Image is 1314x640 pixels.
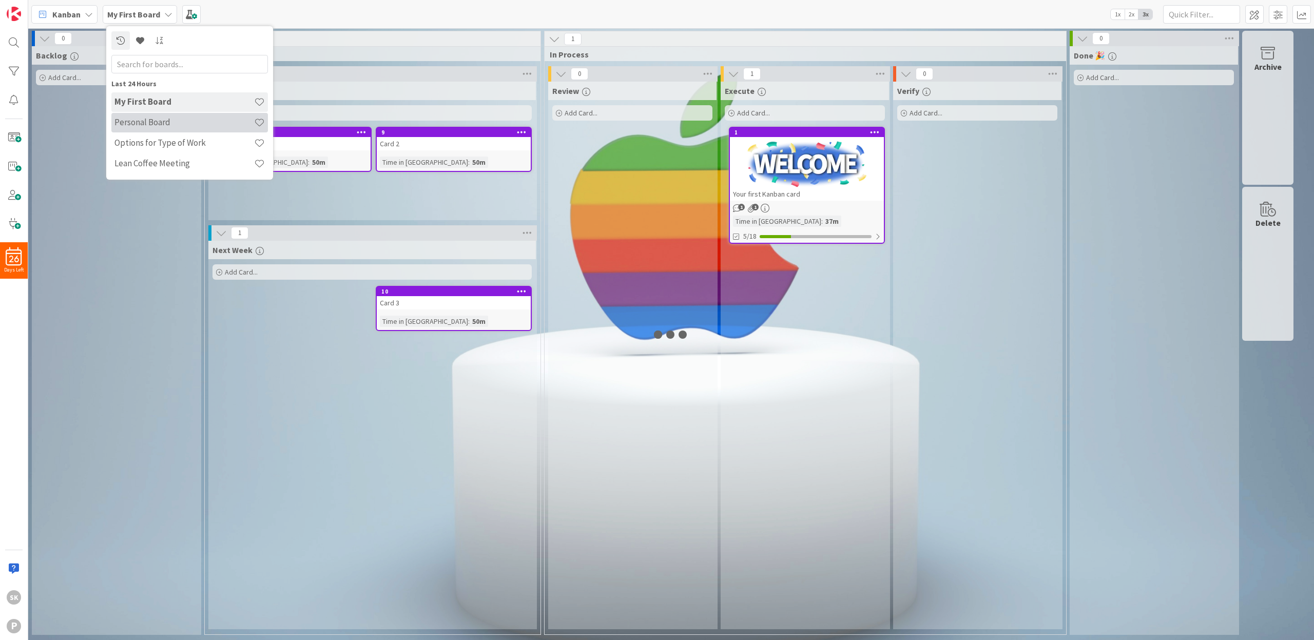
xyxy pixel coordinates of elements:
[468,157,470,168] span: :
[48,73,81,82] span: Add Card...
[377,287,531,296] div: 10
[231,227,248,239] span: 1
[9,256,19,263] span: 26
[735,129,884,136] div: 1
[1163,5,1240,24] input: Quick Filter...
[111,79,268,89] div: Last 24 Hours
[380,157,468,168] div: Time in [GEOGRAPHIC_DATA]
[725,86,755,96] span: Execute
[738,204,745,210] span: 1
[376,286,532,331] a: 10Card 3Time in [GEOGRAPHIC_DATA]:50m
[212,245,253,255] span: Next Week
[565,108,597,118] span: Add Card...
[7,7,21,21] img: Visit kanbanzone.com
[1074,50,1105,61] span: Done 🎉
[752,204,759,210] span: 1
[470,157,488,168] div: 50m
[308,157,310,168] span: :
[376,127,532,172] a: 9Card 2Time in [GEOGRAPHIC_DATA]:50m
[377,128,531,137] div: 9
[743,231,757,242] span: 5/18
[550,49,1053,60] span: In Process
[377,137,531,150] div: Card 2
[54,32,72,45] span: 0
[733,216,821,227] div: Time in [GEOGRAPHIC_DATA]
[111,55,268,73] input: Search for boards...
[468,316,470,327] span: :
[1086,73,1119,82] span: Add Card...
[36,50,67,61] span: Backlog
[380,316,468,327] div: Time in [GEOGRAPHIC_DATA]
[377,296,531,309] div: Card 3
[916,68,933,80] span: 0
[1092,32,1110,45] span: 0
[377,287,531,309] div: 10Card 3
[1255,217,1281,229] div: Delete
[737,108,770,118] span: Add Card...
[381,288,531,295] div: 10
[107,9,160,20] b: My First Board
[381,129,531,136] div: 9
[114,158,254,168] h4: Lean Coffee Meeting
[729,127,885,244] a: 1Your first Kanban cardTime in [GEOGRAPHIC_DATA]:37m5/18
[217,128,371,150] div: 8Card 1
[217,128,371,137] div: 8
[1111,9,1125,20] span: 1x
[114,138,254,148] h4: Options for Type of Work
[221,129,371,136] div: 8
[823,216,841,227] div: 37m
[216,127,372,172] a: 8Card 1Time in [GEOGRAPHIC_DATA]:50m
[52,8,81,21] span: Kanban
[114,117,254,127] h4: Personal Board
[821,216,823,227] span: :
[564,33,582,45] span: 1
[730,187,884,201] div: Your first Kanban card
[7,619,21,633] div: P
[7,590,21,605] div: SK
[377,128,531,150] div: 9Card 2
[571,68,588,80] span: 0
[1254,61,1282,73] div: Archive
[210,49,528,60] span: To Do
[1125,9,1138,20] span: 2x
[470,316,488,327] div: 50m
[743,68,761,80] span: 1
[730,128,884,201] div: 1Your first Kanban card
[897,86,919,96] span: Verify
[730,128,884,137] div: 1
[217,137,371,150] div: Card 1
[552,86,579,96] span: Review
[114,96,254,107] h4: My First Board
[310,157,328,168] div: 50m
[910,108,942,118] span: Add Card...
[1138,9,1152,20] span: 3x
[225,267,258,277] span: Add Card...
